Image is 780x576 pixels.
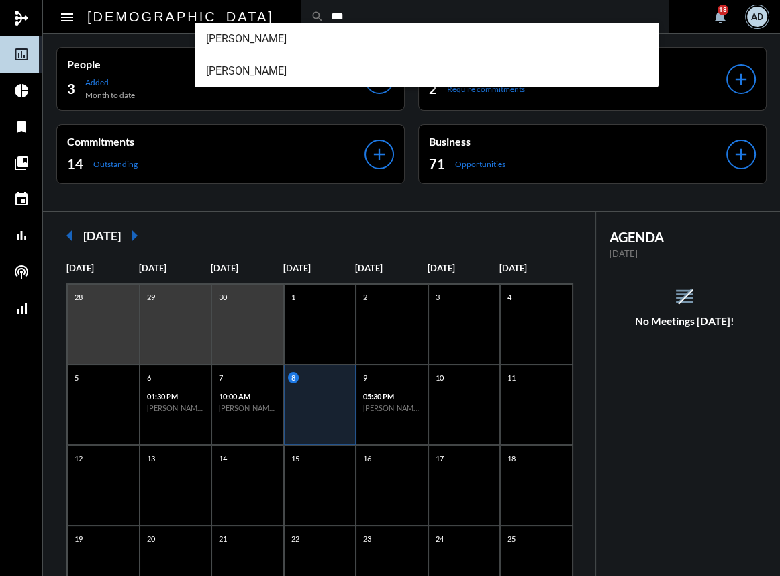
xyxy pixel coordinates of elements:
p: [DATE] [499,262,572,273]
p: 15 [288,452,303,464]
h2: 14 [67,154,83,173]
mat-icon: arrow_right [121,222,148,249]
mat-icon: bar_chart [13,228,30,244]
span: [PERSON_NAME] [205,23,647,55]
span: [PERSON_NAME] [205,55,647,87]
p: 10:00 AM [219,392,277,401]
p: 20 [144,533,158,544]
p: 25 [504,533,519,544]
p: 22 [288,533,303,544]
p: 19 [71,533,86,544]
p: Added [85,77,135,87]
p: 1 [288,291,299,303]
p: 7 [215,372,226,383]
p: 30 [215,291,230,303]
p: 23 [360,533,375,544]
p: [DATE] [139,262,211,273]
mat-icon: add [370,145,389,164]
p: 21 [215,533,230,544]
p: People [67,58,364,70]
mat-icon: mediation [13,10,30,26]
mat-icon: podcasts [13,264,30,280]
h6: [PERSON_NAME] - [PERSON_NAME] - Relationship [363,403,421,412]
h2: AGENDA [610,229,761,245]
p: Opportunities [455,159,505,169]
button: Toggle sidenav [54,3,81,30]
p: [DATE] [283,262,356,273]
p: 6 [144,372,154,383]
p: 8 [288,372,299,383]
p: Commitments [67,135,364,148]
p: 28 [71,291,86,303]
p: [DATE] [355,262,428,273]
h6: [PERSON_NAME] - Review [219,403,277,412]
p: 2 [360,291,371,303]
h6: [PERSON_NAME] - Review [147,403,205,412]
div: AD [747,7,767,27]
p: 9 [360,372,371,383]
p: [DATE] [610,248,761,259]
mat-icon: add [732,145,750,164]
p: [DATE] [211,262,283,273]
p: Require commitments [447,84,525,94]
p: Business [429,135,726,148]
p: 05:30 PM [363,392,421,401]
h2: 2 [429,79,437,98]
mat-icon: collections_bookmark [13,155,30,171]
p: 13 [144,452,158,464]
mat-icon: signal_cellular_alt [13,300,30,316]
p: 12 [71,452,86,464]
h2: [DEMOGRAPHIC_DATA] [87,6,274,28]
p: Month to date [85,90,135,100]
p: 01:30 PM [147,392,205,401]
div: 18 [718,5,728,15]
p: 14 [215,452,230,464]
mat-icon: insert_chart_outlined [13,46,30,62]
p: 11 [504,372,519,383]
p: 4 [504,291,515,303]
p: [DATE] [66,262,139,273]
h2: 3 [67,79,75,98]
mat-icon: search [311,10,324,23]
p: [DATE] [428,262,500,273]
p: 10 [432,372,447,383]
p: 3 [432,291,443,303]
mat-icon: reorder [673,285,695,307]
mat-icon: add [732,70,750,89]
p: 29 [144,291,158,303]
p: 16 [360,452,375,464]
h5: No Meetings [DATE]! [596,315,774,327]
mat-icon: pie_chart [13,83,30,99]
h2: [DATE] [83,228,121,243]
p: 17 [432,452,447,464]
p: Outstanding [93,159,138,169]
mat-icon: event [13,191,30,207]
p: 18 [504,452,519,464]
p: 5 [71,372,82,383]
mat-icon: arrow_left [56,222,83,249]
h2: 71 [429,154,445,173]
mat-icon: Side nav toggle icon [59,9,75,26]
mat-icon: notifications [712,9,728,25]
mat-icon: bookmark [13,119,30,135]
p: 24 [432,533,447,544]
